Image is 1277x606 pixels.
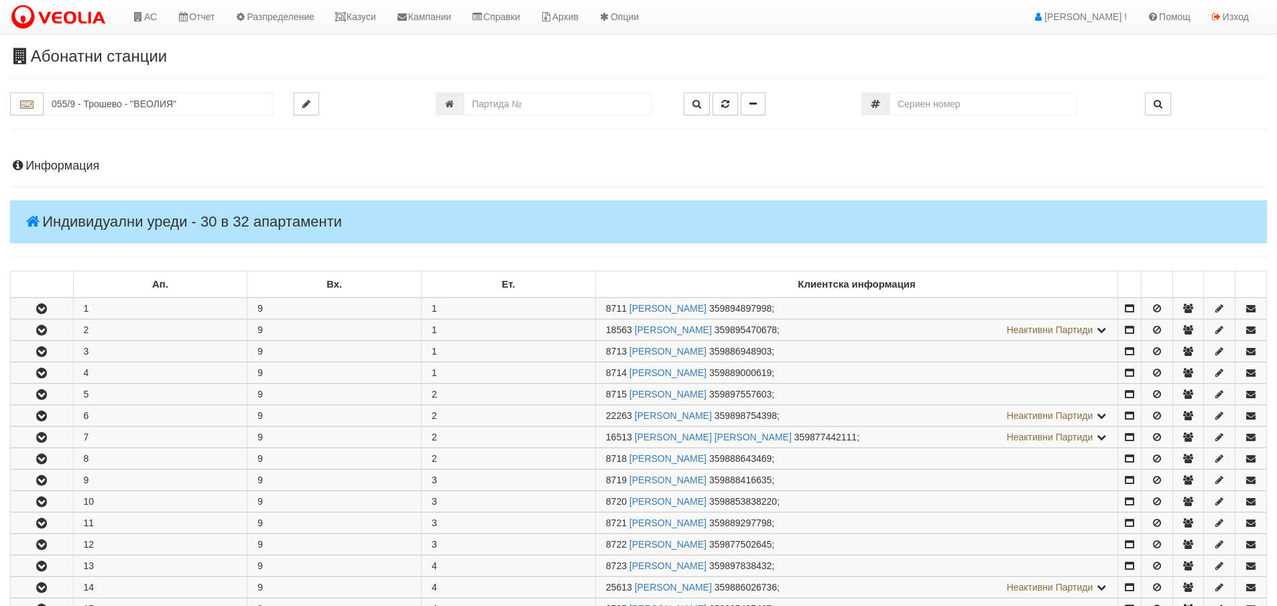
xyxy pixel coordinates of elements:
[73,406,247,426] td: 6
[606,582,632,593] span: Партида №
[709,496,777,507] span: 3598853838220
[606,303,627,314] span: Партида №
[606,389,627,400] span: Партида №
[247,271,422,298] td: Вх.: No sort applied, sorting is disabled
[606,496,627,507] span: Партида №
[709,389,772,400] span: 359897557603
[629,518,707,528] a: [PERSON_NAME]
[432,518,437,528] span: 3
[1141,271,1172,298] td: : No sort applied, sorting is disabled
[432,496,437,507] span: 3
[73,577,247,598] td: 14
[247,577,422,598] td: 9
[10,160,1267,173] h4: Информация
[1007,410,1093,421] span: Неактивни Партиди
[606,346,627,357] span: Партида №
[606,410,632,421] span: Партида №
[595,384,1117,405] td: ;
[635,582,712,593] a: [PERSON_NAME]
[715,582,777,593] span: 359886026736
[1007,582,1093,593] span: Неактивни Партиди
[606,432,632,442] span: Партида №
[10,48,1267,65] h3: Абонатни станции
[10,200,1267,243] h4: Индивидуални уреди - 30 в 32 апартаменти
[432,582,437,593] span: 4
[635,410,712,421] a: [PERSON_NAME]
[73,491,247,512] td: 10
[709,303,772,314] span: 359894897998
[247,470,422,491] td: 9
[606,367,627,378] span: Партида №
[606,518,627,528] span: Партида №
[73,384,247,405] td: 5
[595,513,1117,534] td: ;
[432,560,437,571] span: 4
[606,560,627,571] span: Партида №
[464,93,652,115] input: Партида №
[798,279,915,290] b: Клиентска информация
[595,448,1117,469] td: ;
[709,367,772,378] span: 359889000619
[1235,271,1267,298] td: : No sort applied, sorting is disabled
[606,453,627,464] span: Партида №
[794,432,857,442] span: 359877442111
[247,298,422,319] td: 9
[432,303,437,314] span: 1
[709,560,772,571] span: 359897838432
[73,534,247,555] td: 12
[715,324,777,335] span: 359895470678
[595,534,1117,555] td: ;
[247,320,422,341] td: 9
[635,324,712,335] a: [PERSON_NAME]
[432,453,437,464] span: 2
[247,341,422,362] td: 9
[432,475,437,485] span: 3
[606,539,627,550] span: Партида №
[432,432,437,442] span: 2
[709,518,772,528] span: 359889297798
[73,427,247,448] td: 7
[595,406,1117,426] td: ;
[606,475,627,485] span: Партида №
[326,279,342,290] b: Вх.
[10,3,112,32] img: VeoliaLogo.png
[432,324,437,335] span: 1
[595,298,1117,319] td: ;
[629,367,707,378] a: [PERSON_NAME]
[247,491,422,512] td: 9
[73,470,247,491] td: 9
[629,539,707,550] a: [PERSON_NAME]
[629,303,707,314] a: [PERSON_NAME]
[44,93,273,115] input: Абонатна станция
[432,410,437,421] span: 2
[11,271,74,298] td: : No sort applied, sorting is disabled
[595,363,1117,383] td: ;
[1118,271,1142,298] td: : No sort applied, sorting is disabled
[247,448,422,469] td: 9
[629,496,707,507] a: [PERSON_NAME]
[73,363,247,383] td: 4
[501,279,515,290] b: Ет.
[709,453,772,464] span: 359888643469
[1007,324,1093,335] span: Неактивни Партиди
[73,271,247,298] td: Ап.: No sort applied, sorting is disabled
[595,556,1117,577] td: ;
[422,271,596,298] td: Ет.: No sort applied, sorting is disabled
[595,427,1117,448] td: ;
[635,432,792,442] a: [PERSON_NAME] [PERSON_NAME]
[606,324,632,335] span: Партида №
[1007,432,1093,442] span: Неактивни Партиди
[629,389,707,400] a: [PERSON_NAME]
[595,491,1117,512] td: ;
[73,320,247,341] td: 2
[73,556,247,577] td: 13
[709,539,772,550] span: 359877502645
[709,346,772,357] span: 359886948903
[1172,271,1204,298] td: : No sort applied, sorting is disabled
[73,341,247,362] td: 3
[595,577,1117,598] td: ;
[247,427,422,448] td: 9
[715,410,777,421] span: 359898754398
[247,363,422,383] td: 9
[432,389,437,400] span: 2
